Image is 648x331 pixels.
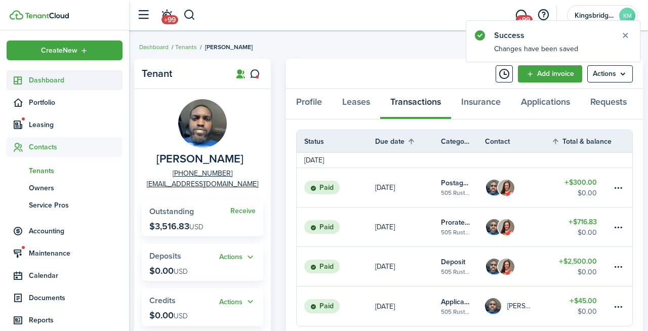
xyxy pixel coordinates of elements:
table-amount-title: $300.00 [564,177,597,188]
a: Dashboard [139,43,169,52]
span: USD [189,222,204,232]
notify-body: Changes have been saved [466,44,640,62]
table-amount-description: $0.00 [578,227,597,238]
button: Open sidebar [134,6,153,25]
span: Service Pros [29,200,123,211]
a: Applications [511,89,580,119]
a: Paid [297,286,375,326]
a: Insurance [451,89,511,119]
p: $0.00 [149,266,188,276]
a: Tenants [175,43,197,52]
a: Messaging [511,3,531,28]
a: Receive [230,207,256,215]
span: Accounting [29,226,123,236]
status: Paid [304,260,340,274]
a: Tenants [7,162,123,179]
span: Contacts [29,142,123,152]
th: Contact [485,136,551,147]
p: $3,516.83 [149,221,204,231]
span: Portfolio [29,97,123,108]
a: Paid [297,168,375,207]
a: Owners [7,179,123,196]
a: Profile [286,89,332,119]
a: Paid [297,208,375,246]
p: $0.00 [149,310,188,320]
table-info-title: Prorated rent [441,217,470,228]
a: Add invoice [518,65,582,82]
span: Isaiah Butler [156,153,244,165]
table-amount-description: $0.00 [578,306,597,317]
a: [EMAIL_ADDRESS][DOMAIN_NAME] [147,179,258,189]
a: [DATE] [375,208,441,246]
button: Actions [219,296,256,308]
a: Isaiah ButlerCeleste Freeman [485,208,551,246]
a: Leases [332,89,380,119]
avatar-text: KM [619,8,635,24]
span: USD [174,266,188,277]
button: Open menu [219,296,256,308]
span: +99 [516,15,533,24]
a: $45.00$0.00 [551,286,612,326]
table-info-title: Application fee [441,297,470,307]
status: Paid [304,220,340,234]
a: Paid [297,247,375,286]
button: Search [183,7,196,24]
a: Reports [7,310,123,330]
button: Actions [219,252,256,263]
status: Paid [304,181,340,195]
button: Close notify [618,28,632,43]
span: Maintenance [29,248,123,259]
img: TenantCloud [10,10,23,20]
th: Sort [375,135,441,147]
span: Kingsbridge Management Inc [575,12,615,19]
img: Isaiah Butler [178,99,227,148]
a: $300.00$0.00 [551,168,612,207]
img: Celeste Freeman [498,219,514,235]
a: [DATE] [375,247,441,286]
a: [DATE] [375,168,441,207]
a: Isaiah ButlerCeleste Freeman [485,168,551,207]
a: Isaiah ButlerCeleste Freeman [485,247,551,286]
span: Create New [41,47,77,54]
a: Application fee505 Rustic Pl [441,286,485,326]
img: Isaiah Butler [485,298,501,314]
a: [DATE] [375,286,441,326]
span: Owners [29,183,123,193]
p: [DATE] [375,261,395,272]
span: USD [174,311,188,321]
a: Dashboard [7,70,123,90]
a: Requests [580,89,637,119]
span: Reports [29,315,123,325]
img: Isaiah Butler [486,259,502,275]
p: [DATE] [375,301,395,312]
th: Status [297,136,375,147]
button: Open menu [7,40,123,60]
a: [PHONE_NUMBER] [173,168,232,179]
a: Service Pros [7,196,123,214]
notify-title: Success [494,29,611,42]
span: Dashboard [29,75,123,86]
span: +99 [161,15,178,24]
img: Celeste Freeman [498,259,514,275]
span: [PERSON_NAME] [205,43,253,52]
span: Documents [29,293,123,303]
table-subtitle: 505 Rustic Pl [441,307,470,316]
button: Open menu [219,252,256,263]
a: $2,500.00$0.00 [551,247,612,286]
span: Deposits [149,250,181,262]
a: Deposit505 Rustic Pl [441,247,485,286]
button: Open menu [587,65,633,82]
a: Isaiah Butler[PERSON_NAME] [485,286,551,326]
table-amount-title: $45.00 [570,296,597,306]
a: Prorated rent505 Rustic Pl [441,208,485,246]
table-amount-title: $716.83 [569,217,597,227]
menu-btn: Actions [587,65,633,82]
table-amount-title: $2,500.00 [559,256,597,267]
table-info-title: Postage fee [441,178,470,188]
a: Notifications [157,3,176,28]
table-info-title: Deposit [441,257,465,267]
span: Calendar [29,270,123,281]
